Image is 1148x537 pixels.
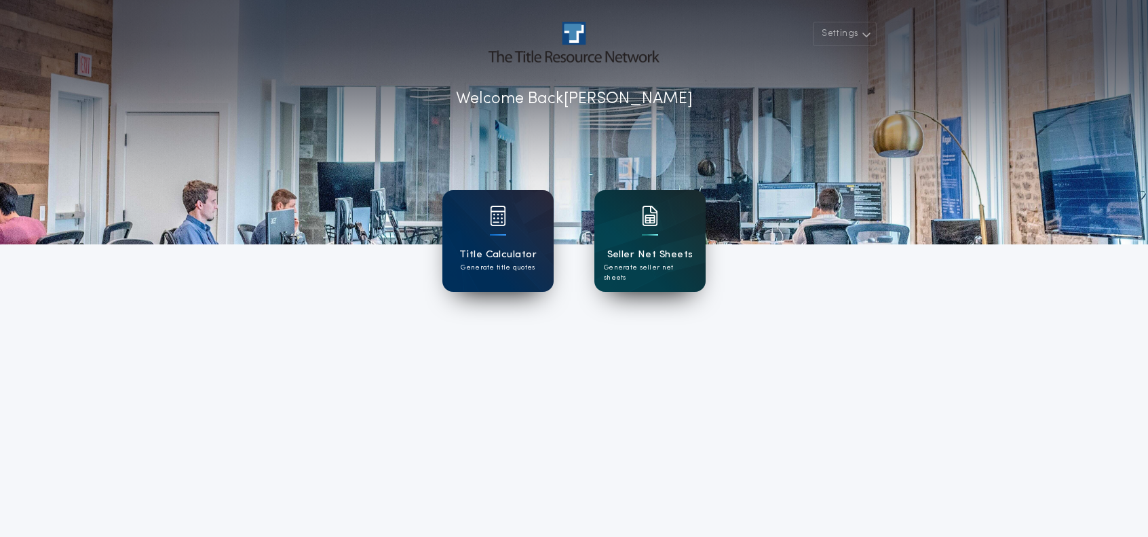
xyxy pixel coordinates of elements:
[594,190,706,292] a: card iconSeller Net SheetsGenerate seller net sheets
[642,206,658,226] img: card icon
[604,263,696,283] p: Generate seller net sheets
[490,206,506,226] img: card icon
[813,22,877,46] button: Settings
[456,87,693,111] p: Welcome Back [PERSON_NAME]
[489,22,659,62] img: account-logo
[461,263,535,273] p: Generate title quotes
[459,247,537,263] h1: Title Calculator
[442,190,554,292] a: card iconTitle CalculatorGenerate title quotes
[607,247,693,263] h1: Seller Net Sheets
